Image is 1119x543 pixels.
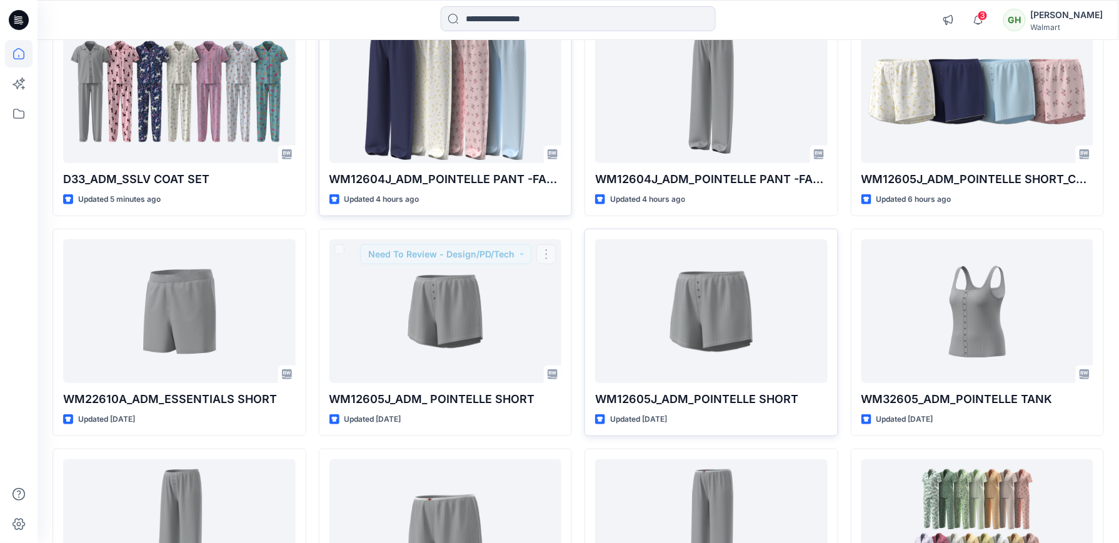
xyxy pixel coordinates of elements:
p: Updated [DATE] [78,413,135,426]
p: WM12604J_ADM_POINTELLE PANT -FAUX FLY & BUTTONS + PICOT [595,171,828,188]
p: Updated 5 minutes ago [78,193,161,206]
span: 3 [978,11,988,21]
a: D33_ADM_SSLV COAT SET [63,20,296,163]
div: Walmart [1031,22,1103,32]
p: WM22610A_ADM_ESSENTIALS SHORT [63,391,296,408]
p: Updated [DATE] [610,413,667,426]
a: WM12604J_ADM_POINTELLE PANT -FAUX FLY & BUTTONS + PICOT [595,20,828,163]
p: WM12605J_ADM_POINTELLE SHORT [595,391,828,408]
p: WM12605J_ADM_POINTELLE SHORT_COLORWAY [861,171,1094,188]
p: Updated 4 hours ago [344,193,419,206]
p: WM12604J_ADM_POINTELLE PANT -FAUX FLY & BUTTONS + PICOT_COLORWAY [329,171,562,188]
div: GH [1003,9,1026,31]
p: Updated [DATE] [876,413,933,426]
p: Updated 6 hours ago [876,193,951,206]
a: WM12605J_ADM_POINTELLE SHORT [595,239,828,382]
div: [PERSON_NAME] [1031,7,1103,22]
a: WM22610A_ADM_ESSENTIALS SHORT [63,239,296,382]
a: WM32605_ADM_POINTELLE TANK [861,239,1094,382]
p: WM12605J_ADM_ POINTELLE SHORT [329,391,562,408]
a: WM12605J_ADM_POINTELLE SHORT_COLORWAY [861,20,1094,163]
p: WM32605_ADM_POINTELLE TANK [861,391,1094,408]
p: Updated 4 hours ago [610,193,685,206]
p: D33_ADM_SSLV COAT SET [63,171,296,188]
a: WM12605J_ADM_ POINTELLE SHORT [329,239,562,382]
p: Updated [DATE] [344,413,401,426]
a: WM12604J_ADM_POINTELLE PANT -FAUX FLY & BUTTONS + PICOT_COLORWAY [329,20,562,163]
